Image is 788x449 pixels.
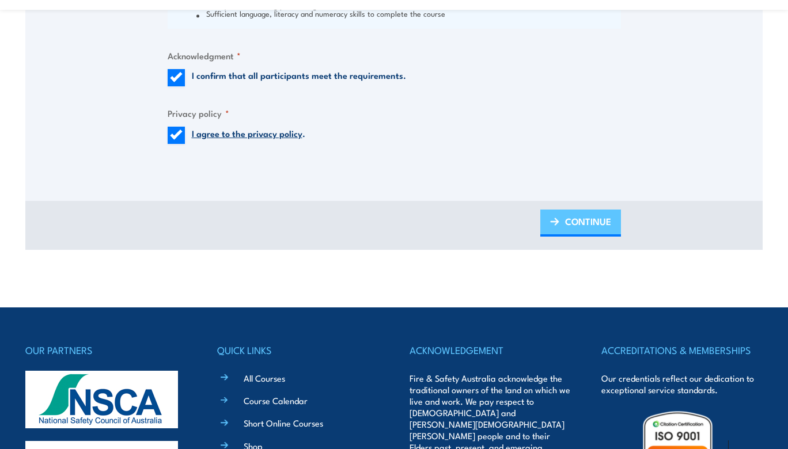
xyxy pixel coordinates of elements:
label: . [192,127,305,144]
legend: Privacy policy [168,106,229,120]
label: I confirm that all participants meet the requirements. [192,69,406,86]
h4: ACCREDITATIONS & MEMBERSHIPS [601,342,763,358]
h4: OUR PARTNERS [25,342,187,358]
h4: ACKNOWLEDGEMENT [410,342,571,358]
a: I agree to the privacy policy [192,127,302,139]
a: All Courses [244,372,285,384]
img: nsca-logo-footer [25,371,178,428]
p: Our credentials reflect our dedication to exceptional service standards. [601,372,763,395]
a: Course Calendar [244,394,308,406]
a: Short Online Courses [244,417,323,429]
a: CONTINUE [540,210,621,237]
li: Sufficient language, literacy and numeracy skills to complete the course [196,9,618,17]
legend: Acknowledgment [168,49,241,62]
span: CONTINUE [565,206,611,237]
h4: QUICK LINKS [217,342,378,358]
